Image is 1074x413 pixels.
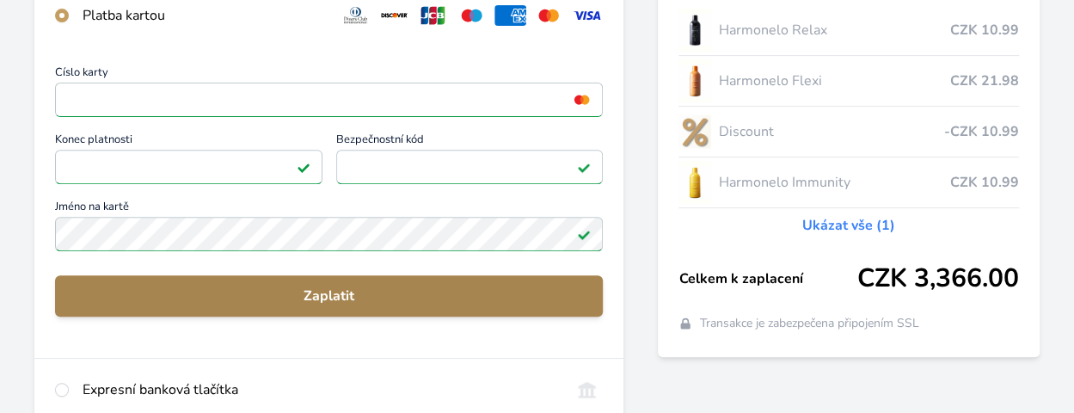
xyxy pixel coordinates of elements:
[570,92,593,108] img: mc
[678,268,857,289] span: Celkem k zaplacení
[55,134,322,150] span: Konec platnosti
[378,5,410,26] img: discover.svg
[83,5,326,26] div: Platba kartou
[577,160,591,174] img: Platné pole
[297,160,310,174] img: Platné pole
[340,5,371,26] img: diners.svg
[718,121,944,142] span: Discount
[63,88,595,112] iframe: Iframe pro číslo karty
[417,5,449,26] img: jcb.svg
[950,20,1019,40] span: CZK 10.99
[718,172,950,193] span: Harmonelo Immunity
[944,121,1019,142] span: -CZK 10.99
[571,379,603,400] img: onlineBanking_CZ.svg
[55,275,603,317] button: Zaplatit
[678,9,711,52] img: CLEAN_RELAX_se_stinem_x-lo.jpg
[494,5,526,26] img: amex.svg
[857,263,1019,294] span: CZK 3,366.00
[718,20,950,40] span: Harmonelo Relax
[55,217,603,251] input: Jméno na kartěPlatné pole
[55,67,603,83] span: Číslo karty
[950,172,1019,193] span: CZK 10.99
[69,286,589,306] span: Zaplatit
[577,227,591,241] img: Platné pole
[678,110,711,153] img: discount-lo.png
[83,379,557,400] div: Expresní banková tlačítka
[63,155,315,179] iframe: Iframe pro datum vypršení platnosti
[699,315,918,332] span: Transakce je zabezpečena připojením SSL
[678,59,711,102] img: CLEAN_FLEXI_se_stinem_x-hi_(1)-lo.jpg
[533,5,565,26] img: mc.svg
[336,134,604,150] span: Bezpečnostní kód
[344,155,596,179] iframe: Iframe pro bezpečnostní kód
[55,201,603,217] span: Jméno na kartě
[718,71,950,91] span: Harmonelo Flexi
[678,161,711,204] img: IMMUNITY_se_stinem_x-lo.jpg
[950,71,1019,91] span: CZK 21.98
[571,5,603,26] img: visa.svg
[456,5,488,26] img: maestro.svg
[802,215,895,236] a: Ukázat vše (1)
